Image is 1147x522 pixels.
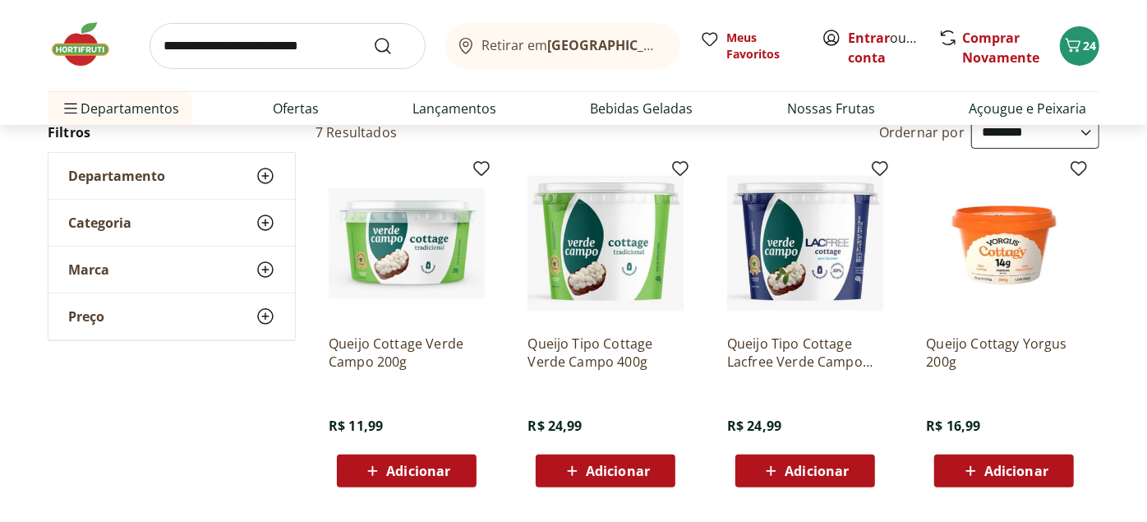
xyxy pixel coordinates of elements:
[68,95,81,109] img: tab_domain_overview_orange.svg
[527,165,684,321] img: Queijo Tipo Cottage Verde Campo 400g
[61,89,179,128] span: Departamentos
[482,38,664,53] span: Retirar em
[984,464,1048,478] span: Adicionar
[1083,38,1096,53] span: 24
[329,417,383,435] span: R$ 11,99
[26,43,39,56] img: website_grey.svg
[926,417,980,435] span: R$ 16,99
[68,261,109,278] span: Marca
[86,97,126,108] div: Domínio
[68,308,104,325] span: Preço
[848,28,921,67] span: ou
[727,165,883,321] img: Queijo Tipo Cottage Lacfree Verde Campo 400g
[150,23,426,69] input: search
[548,36,825,54] b: [GEOGRAPHIC_DATA]/[GEOGRAPHIC_DATA]
[337,455,477,487] button: Adicionar
[48,200,295,246] button: Categoria
[48,116,296,149] h2: Filtros
[191,97,264,108] div: Palavras-chave
[316,123,397,141] h2: 7 Resultados
[726,30,802,62] span: Meus Favoritos
[61,89,81,128] button: Menu
[68,215,131,231] span: Categoria
[26,26,39,39] img: logo_orange.svg
[591,99,693,118] a: Bebidas Geladas
[48,20,130,69] img: Hortifruti
[329,335,485,371] a: Queijo Cottage Verde Campo 200g
[727,335,883,371] a: Queijo Tipo Cottage Lacfree Verde Campo 400g
[969,99,1086,118] a: Açougue e Peixaria
[527,335,684,371] a: Queijo Tipo Cottage Verde Campo 400g
[879,123,965,141] label: Ordernar por
[445,23,680,69] button: Retirar em[GEOGRAPHIC_DATA]/[GEOGRAPHIC_DATA]
[48,153,295,199] button: Departamento
[934,455,1074,487] button: Adicionar
[926,165,1082,321] img: Queijo Cottagy Yorgus 200g
[848,29,938,67] a: Criar conta
[735,455,875,487] button: Adicionar
[586,464,650,478] span: Adicionar
[412,99,496,118] a: Lançamentos
[48,247,295,293] button: Marca
[48,293,295,340] button: Preço
[785,464,849,478] span: Adicionar
[848,29,890,47] a: Entrar
[536,455,675,487] button: Adicionar
[386,464,450,478] span: Adicionar
[46,26,81,39] div: v 4.0.25
[1060,26,1099,66] button: Carrinho
[787,99,875,118] a: Nossas Frutas
[329,165,485,321] img: Queijo Cottage Verde Campo 200g
[68,168,165,184] span: Departamento
[926,335,1082,371] a: Queijo Cottagy Yorgus 200g
[727,417,781,435] span: R$ 24,99
[273,99,319,118] a: Ofertas
[700,30,802,62] a: Meus Favoritos
[962,29,1039,67] a: Comprar Novamente
[373,36,412,56] button: Submit Search
[527,417,582,435] span: R$ 24,99
[173,95,187,109] img: tab_keywords_by_traffic_grey.svg
[43,43,235,56] div: [PERSON_NAME]: [DOMAIN_NAME]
